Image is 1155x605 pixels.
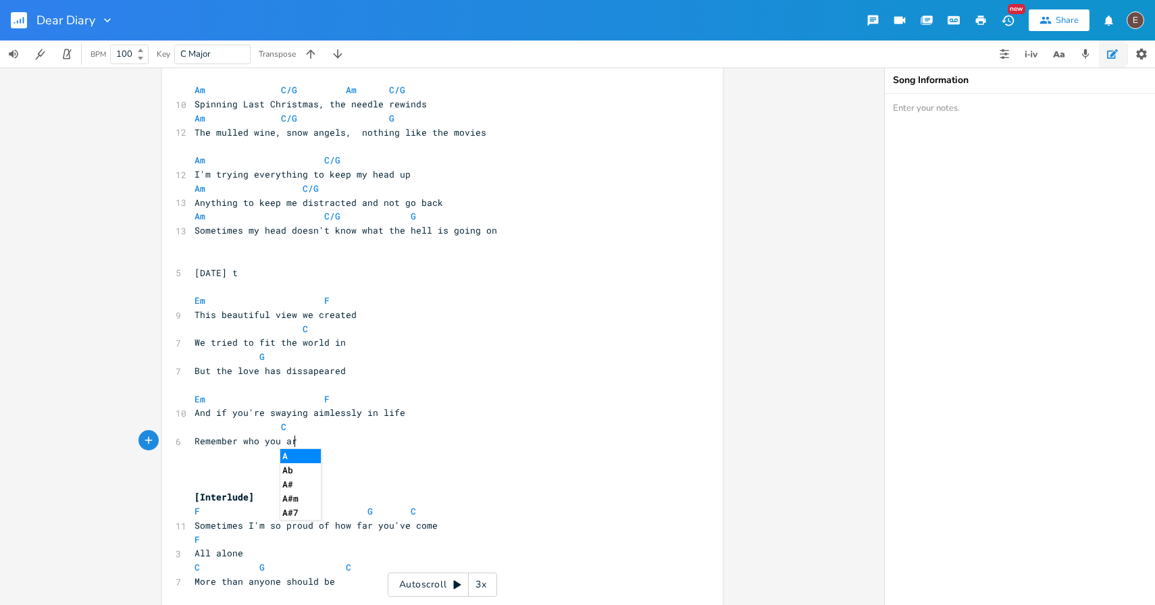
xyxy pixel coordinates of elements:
[36,14,95,26] span: Dear Diary
[195,168,411,180] span: I'm trying everything to keep my head up
[1127,11,1144,29] div: edward
[195,309,357,321] span: This beautiful view we created
[411,505,416,517] span: C
[195,267,238,279] span: [DATE] t
[411,210,416,222] span: G
[303,323,308,335] span: C
[1008,4,1025,14] div: New
[195,491,254,503] span: [Interlude]
[389,112,394,124] span: G
[893,76,1147,85] div: Song Information
[195,575,335,587] span: More than anyone should be
[280,492,321,506] li: A#m
[324,393,330,405] span: F
[259,350,265,363] span: G
[388,573,497,597] div: Autoscroll
[324,210,340,222] span: C/G
[281,112,297,124] span: C/G
[346,84,357,96] span: Am
[195,393,205,405] span: Em
[324,154,340,166] span: C/G
[280,477,321,492] li: A#
[469,573,493,597] div: 3x
[180,48,211,60] span: C Major
[195,224,497,236] span: Sometimes my head doesn't know what the hell is going on
[91,51,106,58] div: BPM
[195,547,243,559] span: All alone
[195,505,200,517] span: F
[195,406,405,419] span: And if you're swaying aimlessly in life
[157,50,170,58] div: Key
[324,294,330,307] span: F
[281,421,286,433] span: C
[195,84,205,96] span: Am
[281,84,297,96] span: C/G
[195,154,205,166] span: Am
[195,126,486,138] span: The mulled wine, snow angels, nothing like the movies
[303,182,319,194] span: C/G
[367,505,373,517] span: G
[280,449,321,463] li: A
[1127,5,1144,36] button: E
[1056,14,1079,26] div: Share
[195,519,438,531] span: Sometimes I'm so proud of how far you've come
[1029,9,1089,31] button: Share
[280,463,321,477] li: Ab
[259,561,265,573] span: G
[195,435,297,447] span: Remember who you ar
[259,50,296,58] div: Transpose
[389,84,405,96] span: C/G
[994,8,1021,32] button: New
[195,98,427,110] span: Spinning Last Christmas, the needle rewinds
[195,210,205,222] span: Am
[346,561,351,573] span: C
[195,336,346,348] span: We tried to fit the world in
[195,533,200,546] span: F
[195,196,443,209] span: Anything to keep me distracted and not go back
[195,112,205,124] span: Am
[195,294,205,307] span: Em
[195,561,200,573] span: C
[195,365,346,377] span: But the love has dissapeared
[195,182,205,194] span: Am
[280,506,321,520] li: A#7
